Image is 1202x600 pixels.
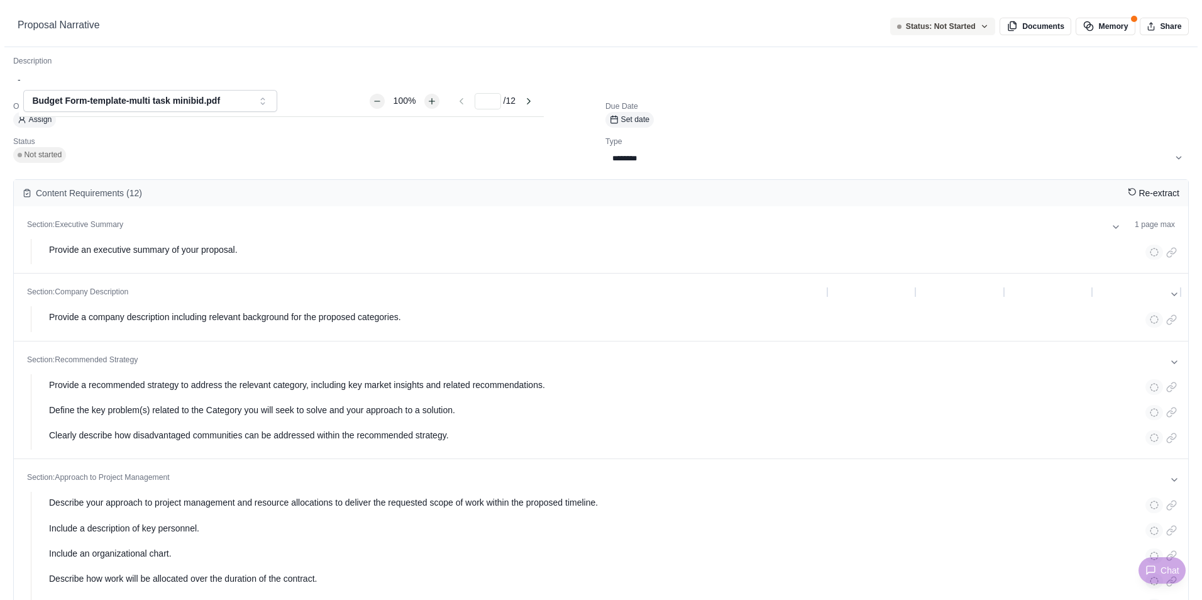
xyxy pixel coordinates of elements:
[13,56,1189,67] p: Description
[1161,564,1179,577] span: Chat
[27,287,1162,302] p: Section: Company Description
[49,522,199,538] p: Include a description of key personnel.
[517,94,539,109] button: Go to next page
[621,114,650,126] span: Set date
[13,112,56,128] button: Assign
[49,496,598,513] p: Describe your approach to project management and resource allocations to deliver the requested sc...
[1135,219,1188,235] p: 1 page max
[49,243,238,260] p: Provide an executive summary of your proposal.
[605,112,654,128] button: Set date
[49,429,449,445] p: Clearly describe how disadvantaged communities can be addressed within the recommended strategy.
[29,114,52,126] span: Assign
[18,18,1152,33] div: Proposal Narrative
[25,150,62,161] span: Not started
[605,136,1189,148] p: Type
[49,547,172,564] p: Include an organizational chart.
[370,94,385,109] button: Zoom out
[49,379,545,395] p: Provide a recommended strategy to address the relevant category, including key market insights an...
[605,101,1189,113] p: Due Date
[13,101,597,113] p: Owner
[387,94,422,108] div: 100%
[18,74,1184,87] div: -
[27,355,1162,370] p: Section: Recommended Strategy
[49,311,401,327] p: Provide a company description including relevant background for the proposed categories.
[27,219,1104,235] p: Section: Executive Summary
[36,187,142,200] span: Content Requirements ( 12 )
[424,94,439,109] button: Zoom in
[451,94,473,109] button: Go to previous page
[32,96,253,106] div: Budget Form-template-multi task minibid.pdf
[13,136,597,148] p: Status
[49,572,317,589] p: Describe how work will be allocated over the duration of the contract.
[49,404,455,420] p: Define the key problem(s) related to the Category you will seek to solve and your approach to a s...
[504,94,516,108] span: / 12
[1128,187,1179,200] button: Extract requirements
[27,472,1162,487] p: Section: Approach to Project Management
